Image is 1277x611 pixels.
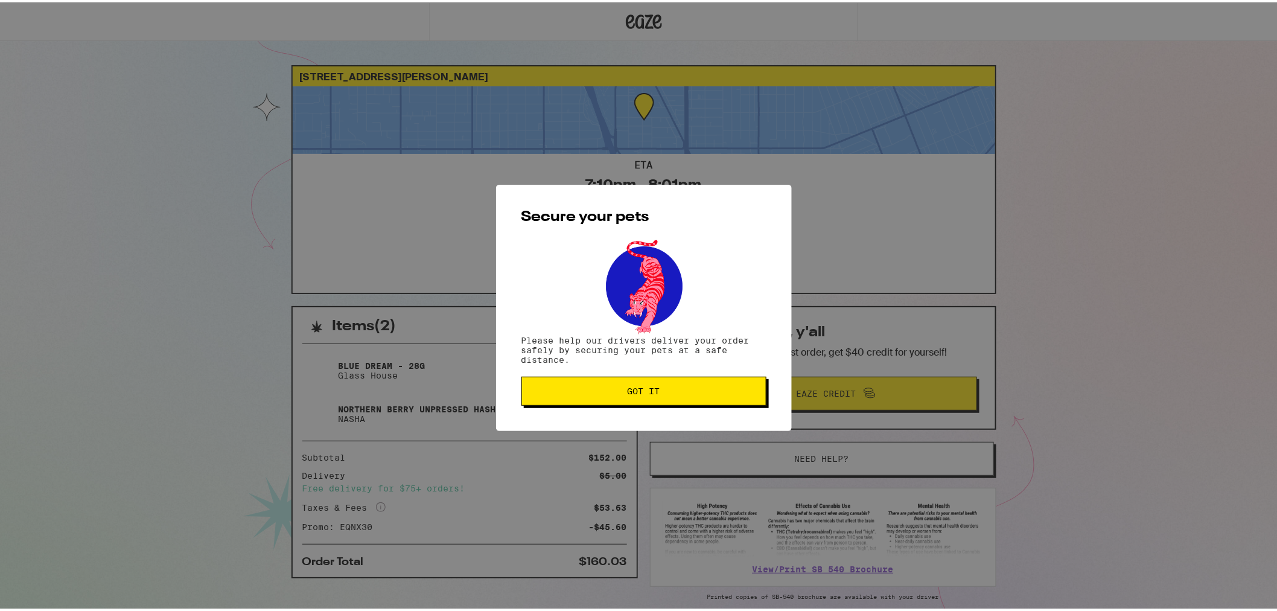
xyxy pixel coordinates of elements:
[7,8,87,18] span: Hi. Need any help?
[628,385,660,393] span: Got it
[521,374,766,403] button: Got it
[594,234,693,333] img: pets
[521,333,766,362] p: Please help our drivers deliver your order safely by securing your pets at a safe distance.
[521,208,766,222] h2: Secure your pets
